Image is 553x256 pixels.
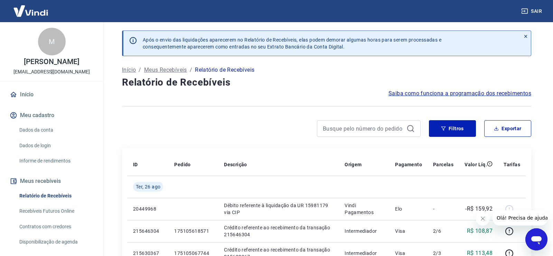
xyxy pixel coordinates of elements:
[17,123,95,137] a: Dados da conta
[345,202,384,216] p: Vindi Pagamentos
[465,161,487,168] p: Valor Líq.
[224,202,334,216] p: Débito referente à liquidação da UR 15981179 via CIP
[467,227,493,235] p: R$ 108,87
[8,0,53,21] img: Vindi
[388,89,531,98] a: Saiba como funciona a programação dos recebimentos
[139,66,141,74] p: /
[143,36,441,50] p: Após o envio das liquidações aparecerem no Relatório de Recebíveis, elas podem demorar algumas ho...
[144,66,187,74] a: Meus Recebíveis
[17,189,95,203] a: Relatório de Recebíveis
[8,174,95,189] button: Meus recebíveis
[465,205,493,213] p: -R$ 159,92
[224,161,247,168] p: Descrição
[136,183,160,190] span: Ter, 26 ago
[224,224,334,238] p: Crédito referente ao recebimento da transação 215646304
[17,235,95,249] a: Disponibilização de agenda
[4,5,58,10] span: Olá! Precisa de ajuda?
[122,76,531,89] h4: Relatório de Recebíveis
[395,228,422,235] p: Visa
[17,139,95,153] a: Dados de login
[133,205,163,212] p: 20449968
[133,161,138,168] p: ID
[433,228,453,235] p: 2/6
[17,220,95,234] a: Contratos com credores
[433,161,453,168] p: Parcelas
[17,204,95,218] a: Recebíveis Futuros Online
[190,66,192,74] p: /
[133,228,163,235] p: 215646304
[429,120,476,137] button: Filtros
[484,120,531,137] button: Exportar
[323,123,404,134] input: Busque pelo número do pedido
[493,210,547,226] iframe: Mensagem da empresa
[195,66,254,74] p: Relatório de Recebíveis
[8,108,95,123] button: Meu cadastro
[520,5,545,18] button: Sair
[38,28,66,55] div: M
[433,205,453,212] p: -
[8,87,95,102] a: Início
[504,161,520,168] p: Tarifas
[24,58,79,65] p: [PERSON_NAME]
[395,161,422,168] p: Pagamento
[345,228,384,235] p: Intermediador
[17,154,95,168] a: Informe de rendimentos
[122,66,136,74] a: Início
[395,205,422,212] p: Elo
[13,68,90,76] p: [EMAIL_ADDRESS][DOMAIN_NAME]
[476,212,490,226] iframe: Fechar mensagem
[174,228,213,235] p: 175105618571
[525,228,547,250] iframe: Botão para abrir a janela de mensagens
[174,161,190,168] p: Pedido
[345,161,362,168] p: Origem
